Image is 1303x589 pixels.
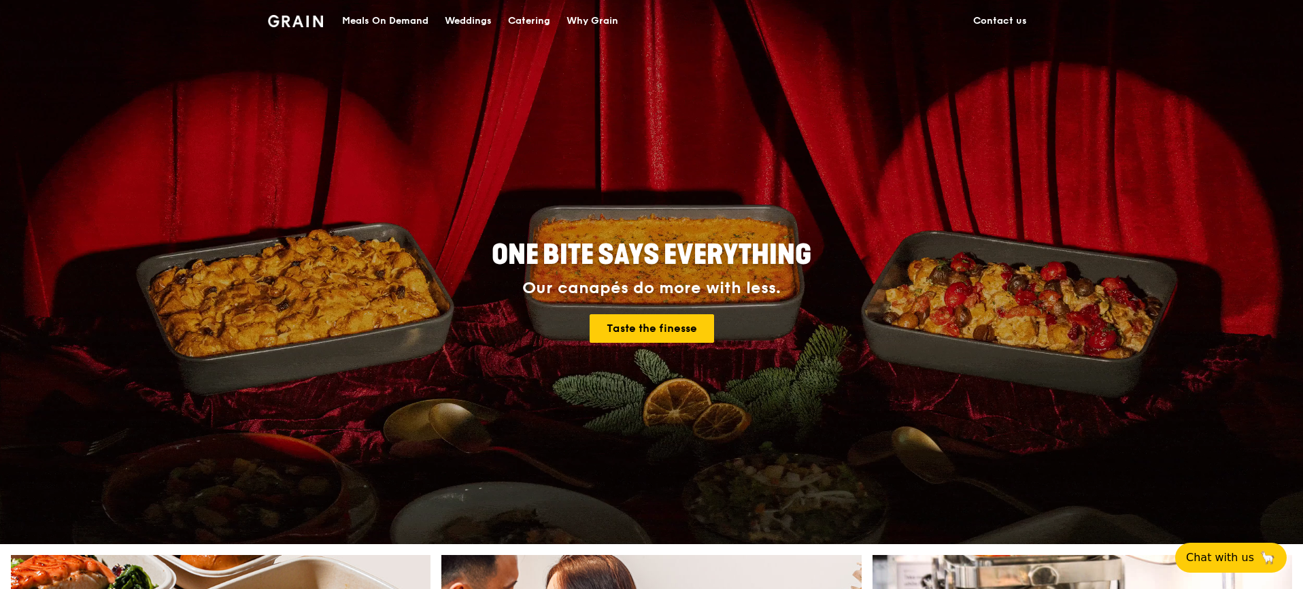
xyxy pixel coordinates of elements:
[1259,550,1276,566] span: 🦙
[437,1,500,41] a: Weddings
[566,1,618,41] div: Why Grain
[558,1,626,41] a: Why Grain
[965,1,1035,41] a: Contact us
[342,1,428,41] div: Meals On Demand
[508,1,550,41] div: Catering
[407,279,896,298] div: Our canapés do more with less.
[268,15,323,27] img: Grain
[445,1,492,41] div: Weddings
[500,1,558,41] a: Catering
[492,239,811,271] span: ONE BITE SAYS EVERYTHING
[590,314,714,343] a: Taste the finesse
[1186,550,1254,566] span: Chat with us
[1175,543,1287,573] button: Chat with us🦙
